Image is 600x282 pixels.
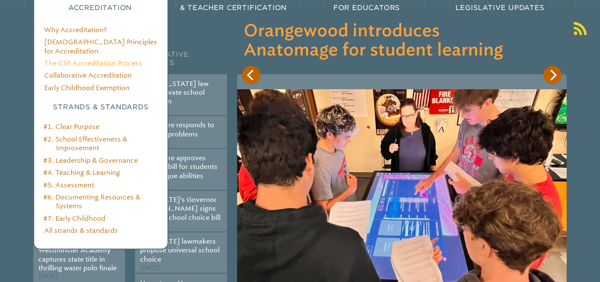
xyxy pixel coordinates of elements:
a: [US_STATE]’s Governor [PERSON_NAME] signs historic school choice bill [140,196,220,222]
h2: Legislative Updates [135,40,227,74]
a: #3. Leadership & Governance [43,156,138,164]
a: Early Childhood Exemption [44,84,130,92]
h3: Strands & Standards [44,102,157,112]
span: [DATE] [140,264,160,271]
a: #2. School Effectiveness & Improvement [43,135,127,152]
button: Previous [242,66,260,84]
a: #4. Teaching & Learning [43,169,120,176]
a: Collaborative Accreditation [44,71,132,79]
a: Westminster Academy captures state title in thrilling water polo finale [38,246,117,272]
a: Why Accreditation? [44,26,107,34]
a: #1. Clear Purpose [43,123,100,131]
a: All strands & standards [44,227,118,234]
a: Legislature responds to voucher problems [140,121,214,138]
a: New [US_STATE] law eases private school formation [140,80,209,106]
a: [DEMOGRAPHIC_DATA] Principles for Accreditation [44,38,157,55]
a: Legislature approves voucher bill for students with unique abilities [140,154,217,180]
h3: Orangewood introduces Anatomage for student learning [244,22,560,60]
a: #7. Early Childhood [43,214,105,222]
button: Next [543,66,562,84]
span: [DATE] [38,273,58,280]
a: #5. Assessment [43,181,94,189]
a: [US_STATE] lawmakers propose universal school choice [140,237,220,263]
a: #6. Documenting Resources & Systems [43,193,140,210]
a: The CSF Accreditation Process [44,59,142,67]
